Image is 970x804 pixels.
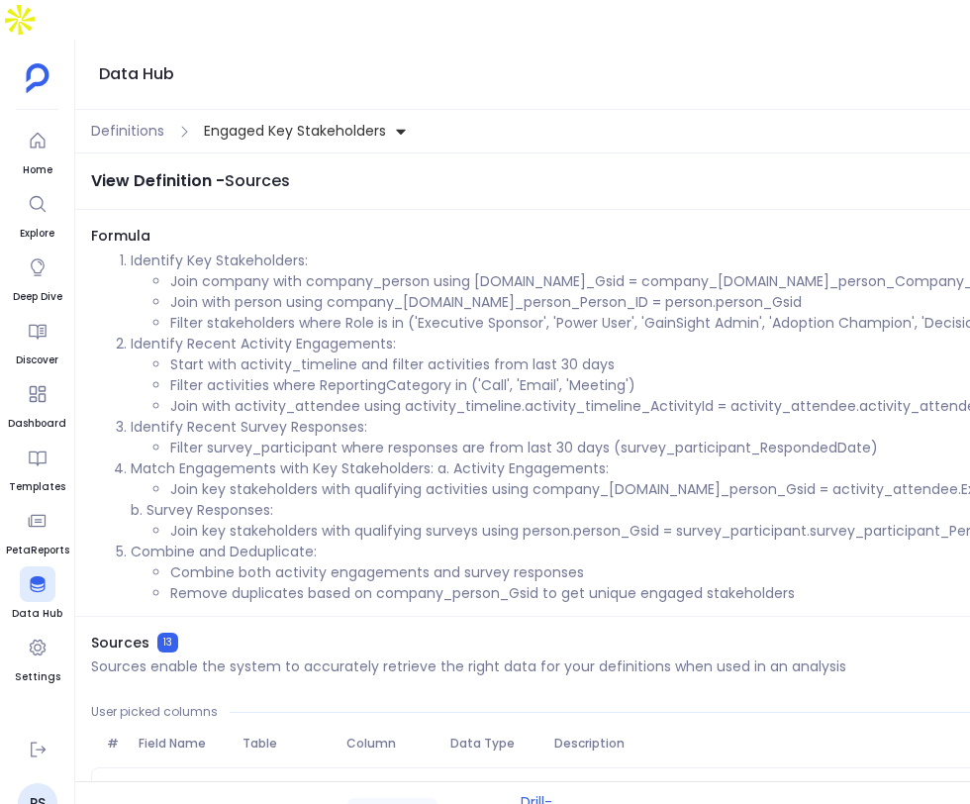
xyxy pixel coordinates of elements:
span: Column [339,736,442,752]
span: # [99,736,131,752]
a: Deep Dive [13,250,62,305]
span: Sources [225,169,290,192]
button: Engaged Key Stakeholders [200,115,412,148]
a: Discover [16,313,58,368]
span: Table [235,736,339,752]
h1: Data Hub [99,60,174,88]
span: User picked columns [91,704,218,720]
a: Settings [15,630,60,685]
span: 13 [157,633,178,653]
a: Home [20,123,55,178]
a: Explore [20,186,55,242]
span: Field Name [131,736,235,752]
span: PetaReports [6,543,69,558]
span: Data Type [442,736,546,752]
span: Dashboard [8,416,66,432]
span: View Definition - [91,169,225,192]
span: Data Hub [12,606,62,622]
span: Discover [16,352,58,368]
span: Templates [9,479,65,495]
span: Settings [15,669,60,685]
span: Deep Dive [13,289,62,305]
a: Dashboard [8,376,66,432]
p: Sources enable the system to accurately retrieve the right data for your definitions when used in... [91,656,846,676]
a: Data Hub [12,566,62,622]
span: Home [20,162,55,178]
span: Explore [20,226,55,242]
a: PetaReports [6,503,69,558]
span: Sources [91,633,149,653]
a: Templates [9,440,65,495]
span: Engaged Key Stakeholders [204,121,386,142]
span: Definitions [91,121,164,142]
img: petavue logo [26,63,49,93]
